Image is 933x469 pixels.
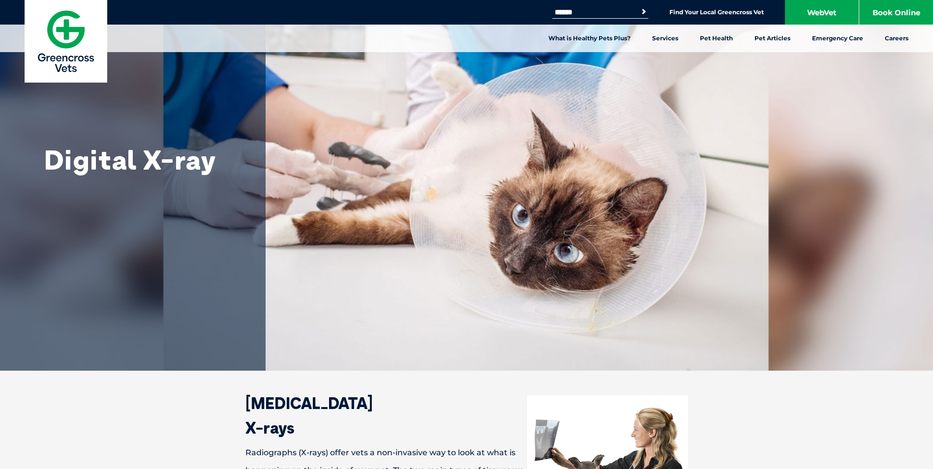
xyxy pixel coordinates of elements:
[641,25,689,52] a: Services
[744,25,801,52] a: Pet Articles
[801,25,874,52] a: Emergency Care
[211,395,722,411] h2: [MEDICAL_DATA]
[538,25,641,52] a: What is Healthy Pets Plus?
[211,420,722,436] h2: X-rays
[639,7,649,17] button: Search
[874,25,919,52] a: Careers
[44,145,241,175] h1: Digital X-ray
[689,25,744,52] a: Pet Health
[669,8,764,16] a: Find Your Local Greencross Vet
